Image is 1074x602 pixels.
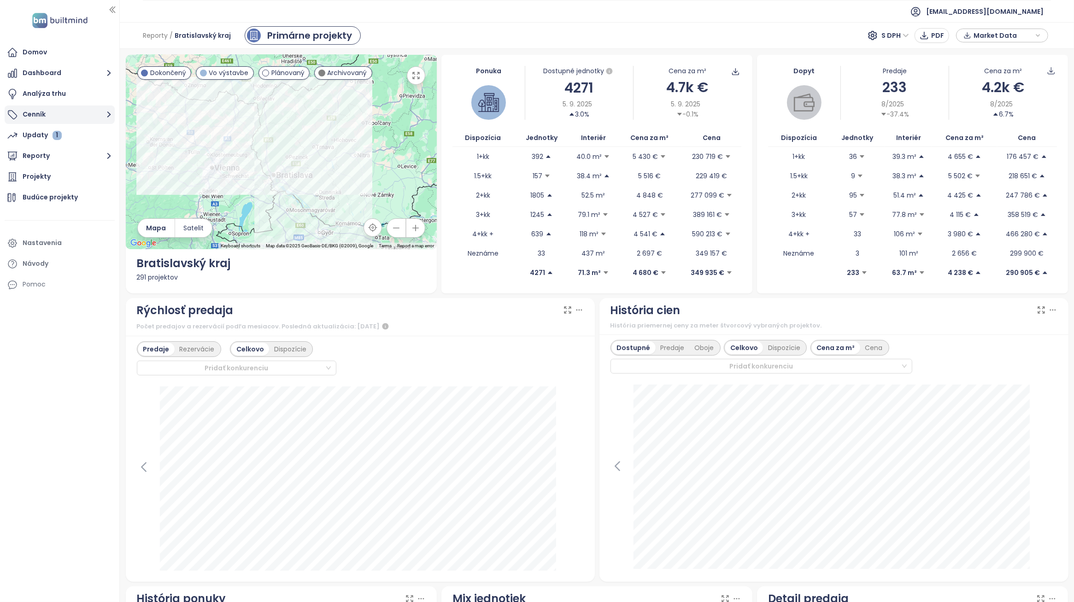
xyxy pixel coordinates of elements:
[919,269,925,276] span: caret-down
[530,268,545,278] p: 4271
[1010,248,1044,258] p: 299 900 €
[452,129,514,147] th: Dispozícia
[23,129,62,141] div: Updaty
[660,269,667,276] span: caret-down
[146,223,166,233] span: Mapa
[175,343,220,356] div: Rezervácie
[950,210,971,220] p: 4 115 €
[532,152,543,162] p: 392
[452,166,514,186] td: 1.5+kk
[531,210,545,220] p: 1245
[538,248,546,258] p: 33
[768,224,829,244] td: 4+kk +
[137,255,426,272] div: Bratislavský kraj
[847,268,859,278] p: 233
[859,153,865,160] span: caret-down
[544,173,551,179] span: caret-down
[603,269,609,276] span: caret-down
[1041,153,1047,160] span: caret-up
[231,343,269,356] div: Celkovo
[768,166,829,186] td: 1.5+kk
[576,152,602,162] p: 40.0 m²
[880,109,910,119] div: -37.4%
[5,234,115,252] a: Nastavenia
[5,168,115,186] a: Projekty
[974,29,1033,42] span: Market Data
[812,341,860,354] div: Cena za m²
[691,190,724,200] p: 277 099 €
[860,341,888,354] div: Cena
[580,229,599,239] p: 118 m²
[546,231,552,237] span: caret-up
[610,321,1057,330] div: História priemernej ceny za meter štvorcový vybraných projektov.
[638,171,661,181] p: 5 516 €
[531,190,545,200] p: 1805
[768,244,829,263] td: Neznáme
[851,171,855,181] p: 9
[5,255,115,273] a: Návody
[975,153,981,160] span: caret-up
[183,223,204,233] span: Satelit
[841,76,949,98] div: 233
[397,243,434,248] a: Report a map error
[578,268,601,278] p: 71.3 m²
[23,88,66,99] div: Analýza trhu
[726,192,733,199] span: caret-down
[854,229,861,239] p: 33
[563,99,592,109] span: 5. 9. 2025
[379,243,392,248] a: Terms (opens in new tab)
[859,211,865,218] span: caret-down
[992,111,999,117] span: caret-up
[768,66,840,76] div: Dopyt
[725,341,763,354] div: Celkovo
[984,66,1022,76] div: Cena za m²
[266,243,373,248] span: Map data ©2025 GeoBasis-DE/BKG (©2009), Google
[974,173,981,179] span: caret-down
[636,190,663,200] p: 4 848 €
[637,248,662,258] p: 2 697 €
[849,152,857,162] p: 36
[514,129,569,147] th: Jednotky
[725,231,731,237] span: caret-down
[23,279,46,290] div: Pomoc
[545,153,552,160] span: caret-up
[578,210,600,220] p: 79.1 m²
[726,269,733,276] span: caret-down
[5,275,115,294] div: Pomoc
[452,186,514,205] td: 2+kk
[23,171,51,182] div: Projekty
[1042,269,1048,276] span: caret-up
[150,68,186,78] span: Dokončený
[948,268,973,278] p: 4 238 €
[975,231,981,237] span: caret-up
[23,258,48,269] div: Návody
[5,147,115,165] button: Reporty
[478,92,499,113] img: house
[1009,171,1037,181] p: 218 651 €
[170,27,173,44] span: /
[581,248,605,258] p: 437 m²
[1007,152,1039,162] p: 176 457 €
[919,211,925,218] span: caret-down
[857,173,863,179] span: caret-down
[849,210,857,220] p: 57
[893,190,916,200] p: 51.4 m²
[610,302,681,319] div: História cien
[992,109,1014,119] div: 6.7%
[768,129,829,147] th: Dispozícia
[546,211,553,218] span: caret-up
[452,244,514,263] td: Neznáme
[885,129,932,147] th: Interiér
[5,85,115,103] a: Analýza trhu
[768,147,829,166] td: 1+kk
[245,26,361,45] a: primary
[973,211,980,218] span: caret-up
[849,190,857,200] p: 95
[546,192,553,199] span: caret-up
[918,192,924,199] span: caret-up
[859,192,865,199] span: caret-down
[452,205,514,224] td: 3+kk
[671,99,700,109] span: 5. 9. 2025
[569,111,575,117] span: caret-up
[547,269,553,276] span: caret-up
